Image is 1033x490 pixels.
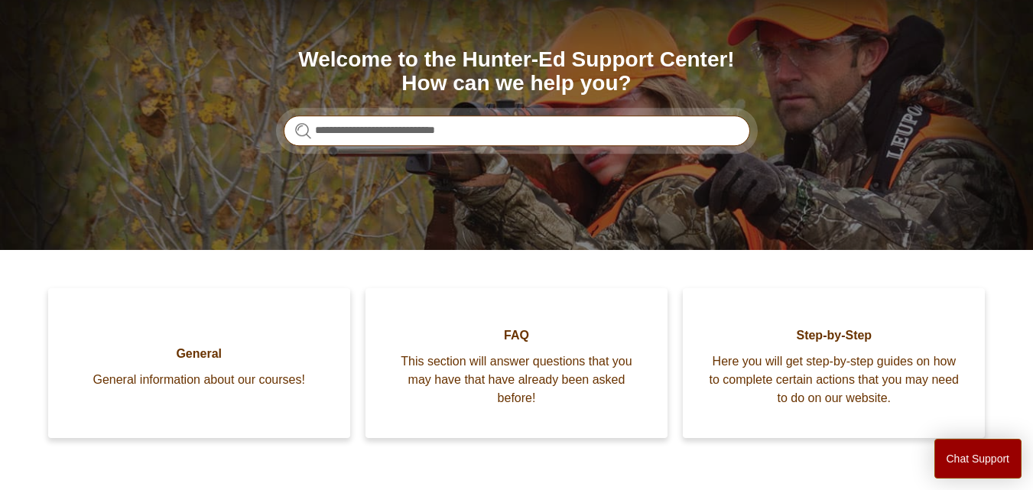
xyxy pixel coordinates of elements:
a: General General information about our courses! [48,288,350,438]
span: Here you will get step-by-step guides on how to complete certain actions that you may need to do ... [706,352,962,407]
span: Step-by-Step [706,326,962,345]
span: General information about our courses! [71,371,327,389]
span: General [71,345,327,363]
input: Search [284,115,750,146]
span: FAQ [388,326,645,345]
h1: Welcome to the Hunter-Ed Support Center! How can we help you? [284,48,750,96]
a: FAQ This section will answer questions that you may have that have already been asked before! [365,288,668,438]
span: This section will answer questions that you may have that have already been asked before! [388,352,645,407]
button: Chat Support [934,439,1022,479]
a: Step-by-Step Here you will get step-by-step guides on how to complete certain actions that you ma... [683,288,985,438]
